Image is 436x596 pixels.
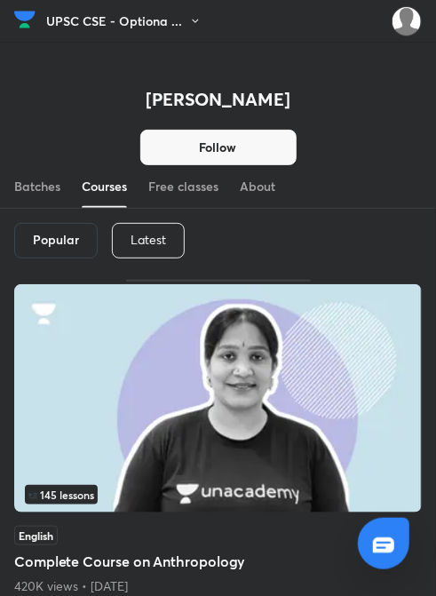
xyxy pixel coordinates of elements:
span: English [14,526,58,545]
a: Batches [14,165,60,208]
h6: Popular [33,233,79,247]
p: Latest [131,233,166,247]
span: 145 lessons [28,489,94,500]
span: Follow [200,139,237,156]
a: Company Logo [14,6,36,37]
h2: [PERSON_NAME] [146,89,290,110]
div: left [25,485,411,505]
a: About [240,165,275,208]
img: kuldeep Ahir [392,6,422,36]
a: Free classes [148,165,218,208]
img: Thumbnail [14,284,422,513]
a: Courses [82,165,127,208]
div: About [240,178,275,195]
div: infocontainer [25,485,411,505]
div: Batches [14,178,60,195]
div: Free classes [148,178,218,195]
div: Courses [82,178,127,195]
button: UPSC CSE - Optiona ... [46,8,212,35]
button: Follow [140,130,297,165]
h5: Complete Course on Anthropology [14,551,422,572]
div: Complete Course on Anthropology [14,280,422,595]
div: 420K views • 3 years ago [14,577,422,595]
div: infosection [25,485,411,505]
img: Company Logo [14,6,36,33]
